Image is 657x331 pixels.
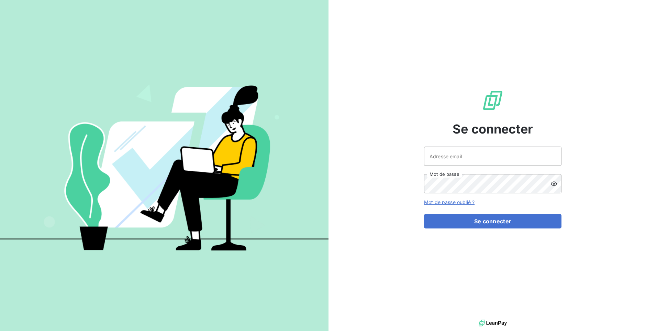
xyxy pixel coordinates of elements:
[424,147,561,166] input: placeholder
[453,120,533,138] span: Se connecter
[479,318,507,328] img: logo
[424,199,475,205] a: Mot de passe oublié ?
[482,89,504,111] img: Logo LeanPay
[424,214,561,228] button: Se connecter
